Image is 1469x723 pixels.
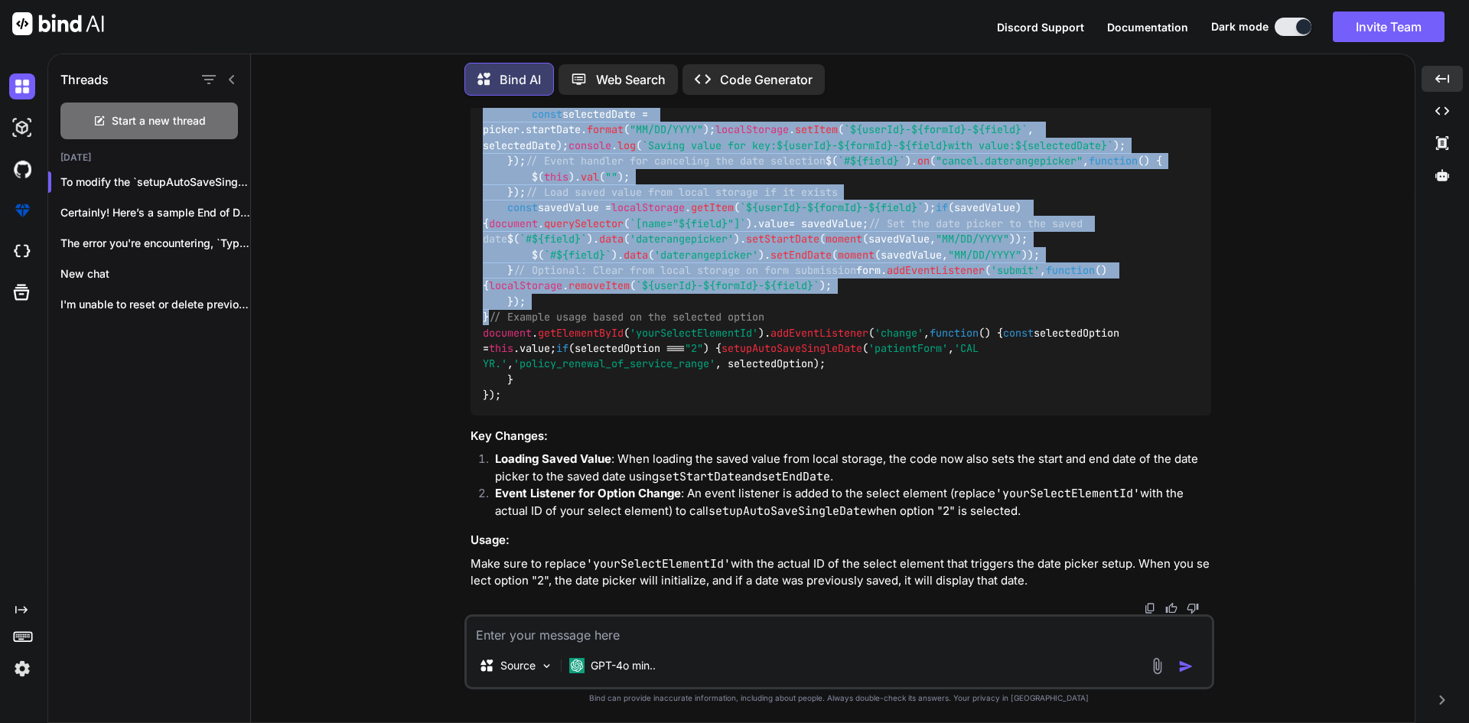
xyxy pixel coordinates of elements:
span: document [489,217,538,230]
button: Documentation [1107,19,1188,35]
img: icon [1178,659,1194,674]
span: getElementById [538,326,624,340]
span: this [489,341,513,355]
span: addEventListener [887,263,985,277]
h3: Key Changes: [471,428,1211,445]
img: darkChat [9,73,35,99]
span: ` - - ` [844,123,1028,137]
span: 'patientForm' [868,341,948,355]
span: "" [605,170,617,184]
img: settings [9,656,35,682]
span: format [587,123,624,137]
span: ${field} [868,201,917,215]
img: Bind AI [12,12,104,35]
p: The error you're encountering, `TypeErro... [60,236,250,251]
button: Invite Team [1333,11,1445,42]
span: ${formId} [911,123,966,137]
span: setEndDate [770,248,832,262]
span: if [936,201,948,215]
span: value [520,341,550,355]
span: `Saving value for key: - - with value: ` [642,138,1113,152]
span: 'daterangepicker' [654,248,758,262]
span: ` - - ` [636,279,819,293]
span: log [617,138,636,152]
p: Code Generator [720,70,813,89]
span: const [507,201,538,215]
img: Pick Models [540,659,553,673]
span: ${userId} [746,201,801,215]
span: "MM/DD/YYYY" [948,248,1021,262]
span: on [917,155,930,168]
span: ${field} [532,233,581,246]
span: localStorage [611,201,685,215]
span: `# ` [520,233,587,246]
span: ${formId} [838,138,893,152]
img: dislike [1187,602,1199,614]
span: function [1046,263,1095,277]
span: "MM/DD/YYYY" [630,123,703,137]
span: 'change' [875,326,923,340]
code: 'yourSelectElementId' [586,556,731,572]
h1: Threads [60,70,109,89]
span: function [930,326,979,340]
img: darkAi-studio [9,115,35,141]
span: ${userId} [777,138,832,152]
span: ${field} [899,138,948,152]
span: val [581,170,599,184]
strong: Event Listener for Option Change [495,486,681,500]
span: Dark mode [1211,19,1269,34]
p: GPT-4o min.. [591,658,656,673]
li: : When loading the saved value from local storage, the code now also sets the start and end date ... [483,451,1211,485]
span: ${field} [679,217,728,230]
span: data [599,233,624,246]
span: function [1089,155,1138,168]
span: `[name=" "]` [630,217,746,230]
code: setEndDate [761,469,830,484]
span: moment [838,248,875,262]
span: ` - - ` [740,201,923,215]
span: Start a new thread [112,113,206,129]
span: // Optional: Clear from local storage on form submission [513,263,856,277]
span: ${userId} [850,123,905,137]
span: localStorage [715,123,789,137]
p: Source [500,658,536,673]
span: setupAutoSaveSingleDate [721,341,862,355]
p: New chat [60,266,250,282]
span: getItem [691,201,734,215]
span: moment [826,233,862,246]
img: githubDark [9,156,35,182]
code: 'yourSelectElementId' [995,486,1140,501]
strong: Loading Saved Value [495,451,611,466]
img: copy [1144,602,1156,614]
p: To modify the `setupAutoSaveSingleDate` ... [60,174,250,190]
span: ${field} [850,155,899,168]
span: startDate [526,123,581,137]
span: Documentation [1107,21,1188,34]
span: // Event handler for canceling the date selection [526,155,826,168]
code: setStartDate [659,469,741,484]
span: 'policy_renewal_of_service_range' [513,357,715,371]
img: cloudideIcon [9,239,35,265]
span: removeItem [568,279,630,293]
span: ${formId} [703,279,758,293]
p: Bind AI [500,70,541,89]
span: const [532,107,562,121]
span: ${selectedDate} [1015,138,1107,152]
span: const [1003,326,1034,340]
span: if [556,341,568,355]
span: this [544,170,568,184]
img: premium [9,197,35,223]
span: addEventListener [770,326,868,340]
span: value [758,217,789,230]
span: ${field} [972,123,1021,137]
img: GPT-4o mini [569,658,585,673]
span: // Load saved value from local storage if it exists [526,185,838,199]
span: Discord Support [997,21,1084,34]
p: Certainly! Here’s a sample End of Day (E... [60,205,250,220]
h3: Usage: [471,532,1211,549]
button: Discord Support [997,19,1084,35]
li: : An event listener is added to the select element (replace with the actual ID of your select ele... [483,485,1211,519]
span: // Set the date picker to the saved date [483,217,1089,246]
span: `# ` [544,248,611,262]
p: Bind can provide inaccurate information, including about people. Always double-check its answers.... [464,692,1214,704]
